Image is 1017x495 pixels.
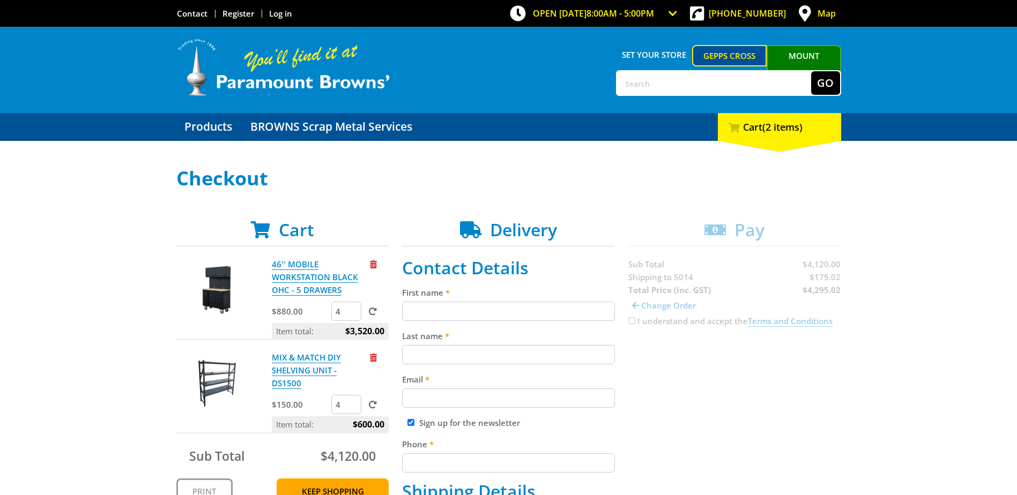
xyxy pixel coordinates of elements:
[692,45,767,66] a: Gepps Cross
[533,7,654,19] span: OPEN [DATE]
[402,258,615,278] h2: Contact Details
[272,259,358,296] a: 46'' MOBILE WORKSTATION BLACK OHC - 5 DRAWERS
[176,113,240,141] a: Go to the Products page
[402,373,615,386] label: Email
[370,259,377,269] a: Remove from cart
[767,45,841,86] a: Mount [PERSON_NAME]
[402,453,615,472] input: Please enter your telephone number.
[370,352,377,363] a: Remove from cart
[189,447,244,464] span: Sub Total
[718,113,841,141] div: Cart
[176,37,391,97] img: Paramount Browns'
[402,302,615,321] input: Please enter your first name.
[587,7,654,19] span: 8:00am - 5:00pm
[269,8,292,19] a: Log in
[242,113,420,141] a: Go to the BROWNS Scrap Metal Services page
[272,352,341,389] a: MIX & MATCH DIY SHELVING UNIT - DS1500
[616,45,693,64] span: Set your store
[187,351,251,415] img: MIX & MATCH DIY SHELVING UNIT - DS1500
[272,416,389,432] p: Item total:
[176,168,841,189] h1: Checkout
[345,323,384,339] span: $3,520.00
[272,305,329,318] p: $880.00
[419,417,520,428] label: Sign up for the newsletter
[353,416,384,432] span: $600.00
[321,447,376,464] span: $4,120.00
[187,258,251,322] img: 46'' MOBILE WORKSTATION BLACK OHC - 5 DRAWERS
[811,71,840,95] button: Go
[402,438,615,451] label: Phone
[177,8,207,19] a: Go to the Contact page
[222,8,254,19] a: Go to the registration page
[272,323,389,339] p: Item total:
[762,121,803,133] span: (2 items)
[402,388,615,408] input: Please enter your email address.
[490,218,557,241] span: Delivery
[272,398,329,411] p: $150.00
[279,218,314,241] span: Cart
[402,345,615,364] input: Please enter your last name.
[617,71,811,95] input: Search
[402,286,615,299] label: First name
[402,329,615,342] label: Last name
